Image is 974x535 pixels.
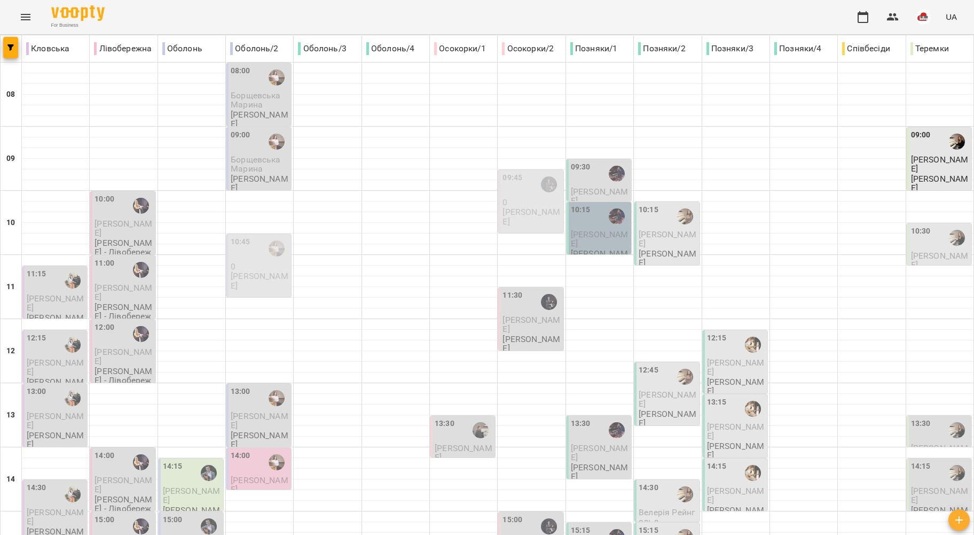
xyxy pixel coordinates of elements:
div: Поліна БУРАКОВА [65,390,81,406]
span: [PERSON_NAME] [911,443,969,462]
label: 10:00 [95,193,114,205]
h6: 14 [6,474,15,485]
p: Позняки/2 [638,42,685,55]
h6: 12 [6,345,15,357]
p: [PERSON_NAME] [639,409,697,428]
span: Велерія Рейнгольд [639,507,695,526]
label: 08:00 [231,65,250,77]
img: Ольга ЕПОВА [949,465,965,481]
h6: 08 [6,89,15,100]
button: UA [941,7,961,27]
label: 13:30 [435,418,454,430]
span: [PERSON_NAME] [95,219,152,238]
span: UA [946,11,957,22]
div: Поліна БУРАКОВА [65,486,81,502]
img: Сергій ВЛАСОВИЧ [745,337,761,353]
span: [PERSON_NAME] [707,486,765,505]
p: [PERSON_NAME] [639,249,697,268]
label: 10:15 [571,204,591,216]
span: [PERSON_NAME] [911,251,969,270]
label: 10:30 [911,226,931,237]
h6: 09 [6,153,15,165]
p: [PERSON_NAME] [27,431,85,449]
p: [PERSON_NAME] - Лівобережна [95,303,153,330]
img: Олена САФРОНОВА-СМИРНОВА [541,518,557,534]
label: 14:30 [27,482,46,494]
img: Поліна БУРАКОВА [65,337,81,353]
img: Поліна БУРАКОВА [65,273,81,289]
label: 14:15 [163,461,183,472]
div: Ірина ЗЕНДРАН [677,369,693,385]
div: Ольга МОСКАЛЕНКО [133,518,149,534]
label: 15:00 [95,514,114,526]
p: [PERSON_NAME] [571,463,629,482]
p: Позняки/1 [570,42,617,55]
h6: 11 [6,281,15,293]
label: 13:00 [27,386,46,398]
img: Олена САФРОНОВА-СМИРНОВА [541,176,557,192]
p: [PERSON_NAME] [707,377,765,396]
p: [PERSON_NAME] [911,174,969,193]
span: [PERSON_NAME] [231,411,288,430]
div: Олена САФРОНОВА-СМИРНОВА [541,294,557,310]
span: [PERSON_NAME] [435,443,492,462]
label: 12:15 [707,332,727,344]
span: [PERSON_NAME] [639,229,696,249]
p: [PERSON_NAME] [502,335,561,353]
label: 13:30 [911,418,931,430]
img: Ольга ЕПОВА [949,230,965,246]
label: 15:00 [163,514,183,526]
img: Ольга МОСКАЛЕНКО [133,326,149,342]
img: Юлія КРАВЧЕНКО [609,208,625,224]
p: Оболонь [162,42,202,55]
span: Борщевська Марина [231,90,280,110]
label: 12:45 [639,365,658,376]
img: Voopty Logo [51,5,105,21]
p: [PERSON_NAME] [911,506,969,524]
p: [PERSON_NAME] [231,272,289,290]
img: Ірина ЗЕНДРАН [677,486,693,502]
p: Оболонь/2 [230,42,278,55]
img: Ольга МОСКАЛЕНКО [133,198,149,214]
label: 11:30 [502,290,522,301]
div: Ольга МОСКАЛЕНКО [133,454,149,470]
p: [PERSON_NAME] [571,249,629,268]
p: Оболонь/4 [366,42,414,55]
label: 10:15 [639,204,658,216]
p: [PERSON_NAME] [231,174,289,193]
label: 10:45 [231,236,250,248]
img: Юлія КРАВЧЕНКО [609,166,625,182]
p: 0 [231,262,289,271]
img: Сергій ВЛАСОВИЧ [745,401,761,417]
p: [PERSON_NAME] - Лівобережна [95,495,153,523]
div: Ірина ЗЕНДРАН [677,208,693,224]
span: [PERSON_NAME] [639,390,696,409]
label: 12:15 [27,332,46,344]
div: Вікторія ТАРАБАН [269,241,285,257]
img: Сергій ВЛАСОВИЧ [745,465,761,481]
p: Кловська [26,42,69,55]
button: Створити урок [948,509,970,531]
img: Юлія КРАВЧЕНКО [609,422,625,438]
span: [PERSON_NAME] [571,229,629,249]
p: 0 [502,198,561,207]
img: Вікторія ТАРАБАН [269,390,285,406]
img: Вікторія ТАРАБАН [269,134,285,150]
img: Вікторія ТАРАБАН [269,69,285,86]
span: [PERSON_NAME] [707,422,765,441]
label: 14:30 [639,482,658,494]
img: Вікторія ТАРАБАН [269,454,285,470]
